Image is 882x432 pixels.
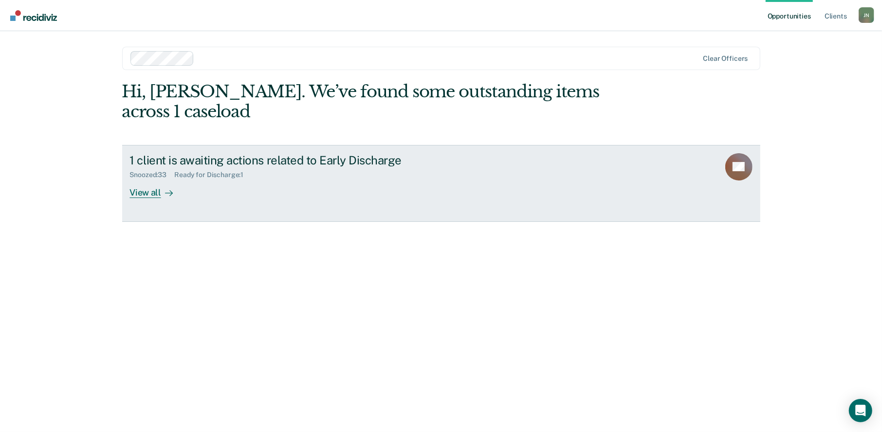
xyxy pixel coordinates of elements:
[859,7,874,23] button: Profile dropdown button
[122,82,633,122] div: Hi, [PERSON_NAME]. We’ve found some outstanding items across 1 caseload
[703,54,748,63] div: Clear officers
[130,171,175,179] div: Snoozed : 33
[849,399,872,422] div: Open Intercom Messenger
[130,153,472,167] div: 1 client is awaiting actions related to Early Discharge
[122,145,760,222] a: 1 client is awaiting actions related to Early DischargeSnoozed:33Ready for Discharge:1View all
[174,171,251,179] div: Ready for Discharge : 1
[130,179,184,198] div: View all
[859,7,874,23] div: J N
[10,10,57,21] img: Recidiviz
